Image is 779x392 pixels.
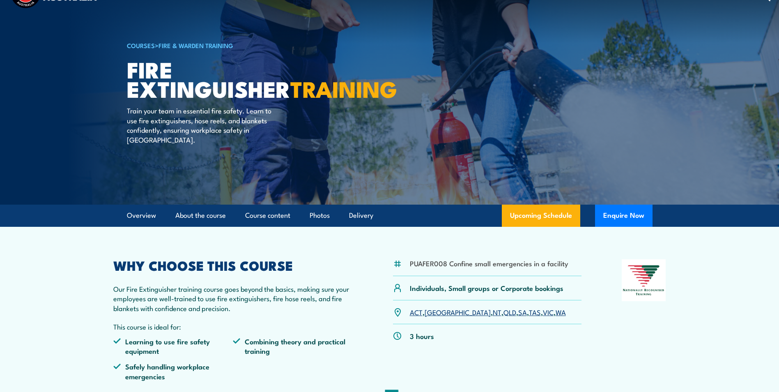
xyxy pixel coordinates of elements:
li: Safely handling workplace emergencies [113,362,233,381]
img: Nationally Recognised Training logo. [622,259,666,301]
a: Photos [310,205,330,226]
li: PUAFER008 Confine small emergencies in a facility [410,258,568,268]
a: About the course [175,205,226,226]
p: , , , , , , , [410,307,566,317]
p: Train your team in essential fire safety. Learn to use fire extinguishers, hose reels, and blanke... [127,106,277,144]
p: Our Fire Extinguisher training course goes beyond the basics, making sure your employees are well... [113,284,353,313]
a: COURSES [127,41,155,50]
h1: Fire Extinguisher [127,60,330,98]
a: [GEOGRAPHIC_DATA] [425,307,491,317]
a: NT [493,307,501,317]
a: QLD [503,307,516,317]
a: Course content [245,205,290,226]
a: ACT [410,307,423,317]
p: This course is ideal for: [113,322,353,331]
button: Enquire Now [595,205,653,227]
h2: WHY CHOOSE THIS COURSE [113,259,353,271]
a: VIC [543,307,554,317]
p: 3 hours [410,331,434,341]
a: Delivery [349,205,373,226]
a: Overview [127,205,156,226]
li: Combining theory and practical training [233,337,353,356]
li: Learning to use fire safety equipment [113,337,233,356]
a: SA [518,307,527,317]
strong: TRAINING [290,71,397,105]
a: Fire & Warden Training [159,41,233,50]
a: TAS [529,307,541,317]
a: Upcoming Schedule [502,205,580,227]
h6: > [127,40,330,50]
p: Individuals, Small groups or Corporate bookings [410,283,563,293]
a: WA [556,307,566,317]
